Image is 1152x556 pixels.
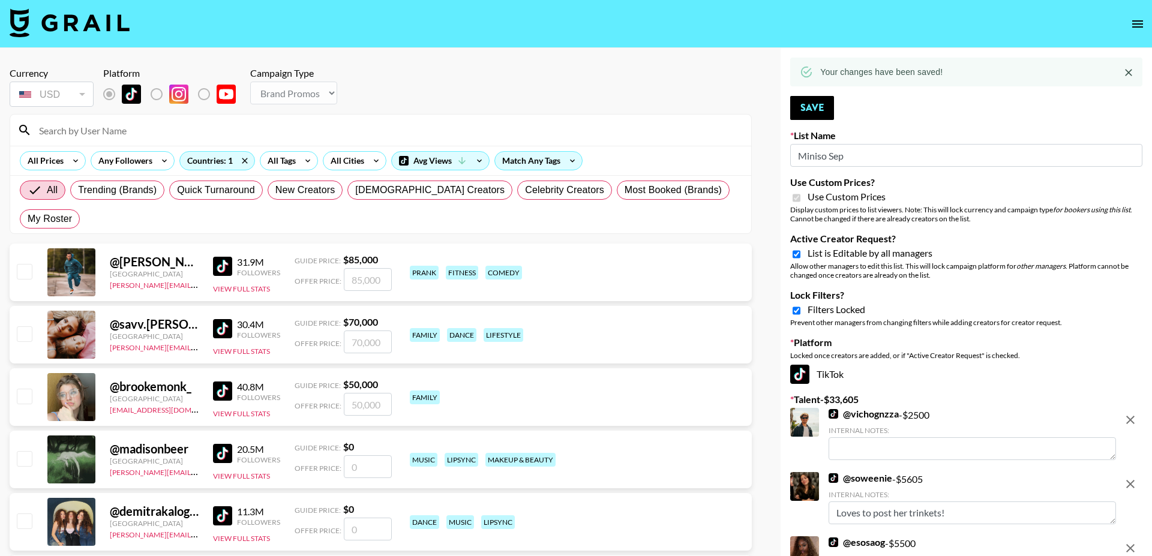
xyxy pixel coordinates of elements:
[1053,205,1130,214] em: for bookers using this list
[790,393,1142,405] label: Talent - $ 33,605
[10,79,94,109] div: Currency is locked to USD
[213,347,270,356] button: View Full Stats
[829,472,892,484] a: @soweenie
[237,518,280,527] div: Followers
[484,328,523,342] div: lifestyle
[295,506,341,515] span: Guide Price:
[1016,262,1066,271] em: other managers
[295,339,341,348] span: Offer Price:
[103,82,245,107] div: List locked to TikTok.
[110,528,287,539] a: [PERSON_NAME][EMAIL_ADDRESS][DOMAIN_NAME]
[213,319,232,338] img: TikTok
[392,152,489,170] div: Avg Views
[344,268,392,291] input: 85,000
[237,455,280,464] div: Followers
[410,453,437,467] div: music
[32,121,744,140] input: Search by User Name
[829,408,1116,460] div: - $ 2500
[217,85,236,104] img: YouTube
[410,515,439,529] div: dance
[485,453,556,467] div: makeup & beauty
[213,471,270,480] button: View Full Stats
[110,465,287,477] a: [PERSON_NAME][EMAIL_ADDRESS][DOMAIN_NAME]
[1126,12,1150,36] button: open drawer
[237,393,280,402] div: Followers
[110,379,199,394] div: @ brookemonk_
[237,256,280,268] div: 31.9M
[790,336,1142,348] label: Platform
[410,328,440,342] div: family
[790,318,1142,327] div: Prevent other managers from changing filters while adding creators for creator request.
[790,365,1142,384] div: TikTok
[110,269,199,278] div: [GEOGRAPHIC_DATA]
[295,381,341,390] span: Guide Price:
[495,152,582,170] div: Match Any Tags
[20,152,66,170] div: All Prices
[237,330,280,339] div: Followers
[237,381,280,393] div: 40.8M
[78,183,157,197] span: Trending (Brands)
[820,61,943,83] div: Your changes have been saved!
[829,473,838,483] img: TikTok
[344,330,392,353] input: 70,000
[344,393,392,416] input: 50,000
[790,351,1142,360] div: Locked once creators are added, or if "Active Creator Request" is checked.
[213,381,232,401] img: TikTok
[28,212,72,226] span: My Roster
[91,152,155,170] div: Any Followers
[790,205,1142,223] div: Display custom prices to list viewers. Note: This will lock currency and campaign type . Cannot b...
[213,284,270,293] button: View Full Stats
[485,266,522,279] div: comedy
[237,318,280,330] div: 30.4M
[237,443,280,455] div: 20.5M
[110,403,230,414] a: [EMAIL_ADDRESS][DOMAIN_NAME]
[110,278,287,290] a: [PERSON_NAME][EMAIL_ADDRESS][DOMAIN_NAME]
[110,504,199,519] div: @ demitrakalogeras
[343,441,354,452] strong: $ 0
[1118,472,1142,496] button: remove
[625,183,722,197] span: Most Booked (Brands)
[110,519,199,528] div: [GEOGRAPHIC_DATA]
[250,67,337,79] div: Campaign Type
[12,84,91,105] div: USD
[790,96,834,120] button: Save
[177,183,255,197] span: Quick Turnaround
[343,316,378,327] strong: $ 70,000
[829,536,885,548] a: @esosaog
[445,453,478,467] div: lipsync
[10,67,94,79] div: Currency
[295,443,341,452] span: Guide Price:
[829,426,1116,435] div: Internal Notes:
[213,444,232,463] img: TikTok
[808,191,886,203] span: Use Custom Prices
[110,317,199,332] div: @ savv.[PERSON_NAME]
[275,183,335,197] span: New Creators
[260,152,298,170] div: All Tags
[446,515,474,529] div: music
[829,537,838,547] img: TikTok
[1118,408,1142,432] button: remove
[790,233,1142,245] label: Active Creator Request?
[790,130,1142,142] label: List Name
[180,152,254,170] div: Countries: 1
[10,8,130,37] img: Grail Talent
[213,506,232,525] img: TikTok
[122,85,141,104] img: TikTok
[829,472,1116,524] div: - $ 5605
[237,506,280,518] div: 11.3M
[446,266,478,279] div: fitness
[295,277,341,285] span: Offer Price:
[447,328,476,342] div: dance
[829,409,838,419] img: TikTok
[829,490,1116,499] div: Internal Notes:
[344,518,392,540] input: 0
[829,408,899,420] a: @vichognzza
[169,85,188,104] img: Instagram
[295,401,341,410] span: Offer Price:
[295,464,341,473] span: Offer Price:
[1120,64,1138,82] button: Close
[110,341,287,352] a: [PERSON_NAME][EMAIL_ADDRESS][DOMAIN_NAME]
[808,247,932,259] span: List is Editable by all managers
[808,303,865,315] span: Filters Locked
[213,534,270,543] button: View Full Stats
